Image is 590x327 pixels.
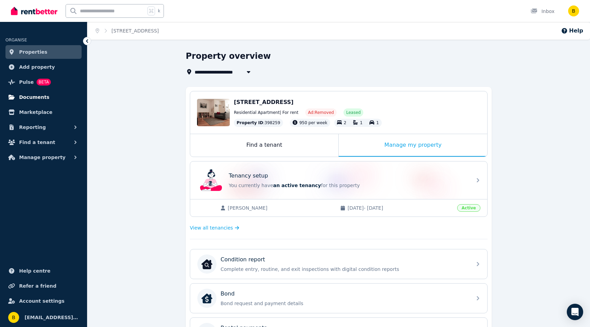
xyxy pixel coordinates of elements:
span: 1 [360,120,363,125]
a: Documents [5,90,82,104]
div: Find a tenant [190,134,338,157]
p: Condition report [221,256,265,264]
img: Bond [201,293,212,304]
button: Reporting [5,120,82,134]
a: View all tenancies [190,224,239,231]
p: Tenancy setup [229,172,268,180]
p: Bond request and payment details [221,300,468,307]
img: Tenancy setup [200,169,222,191]
img: Condition report [201,259,212,270]
span: 2 [344,120,347,125]
span: Leased [346,110,361,115]
span: Manage property [19,153,66,161]
span: Property ID [237,120,263,126]
span: Documents [19,93,50,101]
div: Inbox [531,8,554,15]
span: View all tenancies [190,224,233,231]
span: Reporting [19,123,46,131]
button: Help [561,27,583,35]
button: Find a tenant [5,135,82,149]
span: 1 [376,120,379,125]
h1: Property overview [186,51,271,62]
img: brycen.horne@gmail.com [8,312,19,323]
span: Marketplace [19,108,52,116]
img: brycen.horne@gmail.com [568,5,579,16]
span: 950 per week [299,120,327,125]
a: Marketplace [5,105,82,119]
div: Manage my property [339,134,487,157]
img: RentBetter [11,6,57,16]
a: Add property [5,60,82,74]
span: an active tenancy [273,183,321,188]
span: Find a tenant [19,138,55,146]
a: PulseBETA [5,75,82,89]
span: BETA [37,79,51,86]
a: Tenancy setupTenancy setupYou currently havean active tenancyfor this property [190,161,487,199]
a: Properties [5,45,82,59]
a: Help centre [5,264,82,278]
a: [STREET_ADDRESS] [112,28,159,34]
p: Complete entry, routine, and exit inspections with digital condition reports [221,266,468,273]
span: [EMAIL_ADDRESS][PERSON_NAME][DOMAIN_NAME] [25,313,79,322]
span: [DATE] - [DATE] [348,205,453,211]
a: Refer a friend [5,279,82,293]
span: Ad: Removed [308,110,334,115]
span: Account settings [19,297,65,305]
span: Pulse [19,78,34,86]
span: k [158,8,160,14]
span: [STREET_ADDRESS] [234,99,294,105]
p: Bond [221,290,235,298]
span: Help centre [19,267,51,275]
div: Open Intercom Messenger [567,304,583,320]
span: Residential Apartment | For rent [234,110,298,115]
span: ORGANISE [5,38,27,42]
button: Manage property [5,151,82,164]
p: You currently have for this property [229,182,468,189]
a: Account settings [5,294,82,308]
span: Refer a friend [19,282,56,290]
span: Active [457,204,480,212]
div: : 398259 [234,119,283,127]
nav: Breadcrumb [87,22,167,40]
span: Add property [19,63,55,71]
span: [PERSON_NAME] [228,205,333,211]
a: BondBondBond request and payment details [190,284,487,313]
span: Properties [19,48,47,56]
a: Condition reportCondition reportComplete entry, routine, and exit inspections with digital condit... [190,249,487,279]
